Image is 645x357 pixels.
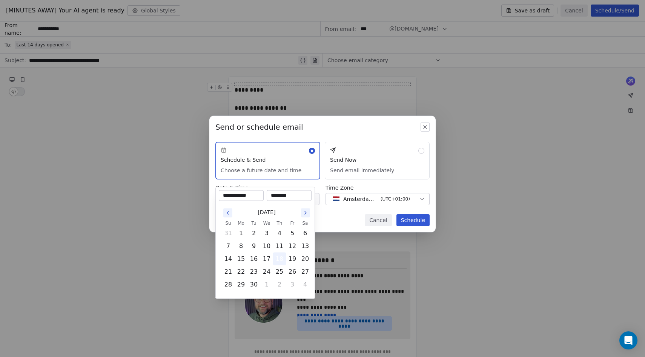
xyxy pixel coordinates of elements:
[273,266,286,278] button: Thursday, September 25th, 2025
[286,253,298,265] button: Friday, September 19th, 2025
[261,279,273,291] button: Wednesday, October 1st, 2025
[222,253,234,265] button: Sunday, September 14th, 2025
[222,240,234,252] button: Sunday, September 7th, 2025
[273,253,286,265] button: Today, Thursday, September 18th, 2025, selected
[299,240,311,252] button: Saturday, September 13th, 2025
[286,240,298,252] button: Friday, September 12th, 2025
[299,279,311,291] button: Saturday, October 4th, 2025
[248,227,260,239] button: Tuesday, September 2nd, 2025
[299,253,311,265] button: Saturday, September 20th, 2025
[273,279,286,291] button: Thursday, October 2nd, 2025
[260,219,273,227] th: Wednesday
[286,279,298,291] button: Friday, October 3rd, 2025
[286,219,299,227] th: Friday
[235,266,247,278] button: Monday, September 22nd, 2025
[235,240,247,252] button: Monday, September 8th, 2025
[248,279,260,291] button: Tuesday, September 30th, 2025
[247,219,260,227] th: Tuesday
[273,227,286,239] button: Thursday, September 4th, 2025
[235,227,247,239] button: Monday, September 1st, 2025
[286,266,298,278] button: Friday, September 26th, 2025
[222,279,234,291] button: Sunday, September 28th, 2025
[248,266,260,278] button: Tuesday, September 23rd, 2025
[235,253,247,265] button: Monday, September 15th, 2025
[301,208,310,218] button: Go to the Next Month
[299,227,311,239] button: Saturday, September 6th, 2025
[261,240,273,252] button: Wednesday, September 10th, 2025
[261,227,273,239] button: Wednesday, September 3rd, 2025
[286,227,298,239] button: Friday, September 5th, 2025
[261,253,273,265] button: Wednesday, September 17th, 2025
[299,219,312,227] th: Saturday
[222,219,235,227] th: Sunday
[258,208,275,216] span: [DATE]
[273,240,286,252] button: Thursday, September 11th, 2025
[299,266,311,278] button: Saturday, September 27th, 2025
[273,219,286,227] th: Thursday
[222,266,234,278] button: Sunday, September 21st, 2025
[235,219,247,227] th: Monday
[261,266,273,278] button: Wednesday, September 24th, 2025
[222,227,234,239] button: Sunday, August 31st, 2025
[248,240,260,252] button: Tuesday, September 9th, 2025
[222,219,312,291] table: September 2025
[248,253,260,265] button: Tuesday, September 16th, 2025
[235,279,247,291] button: Monday, September 29th, 2025
[223,208,232,218] button: Go to the Previous Month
